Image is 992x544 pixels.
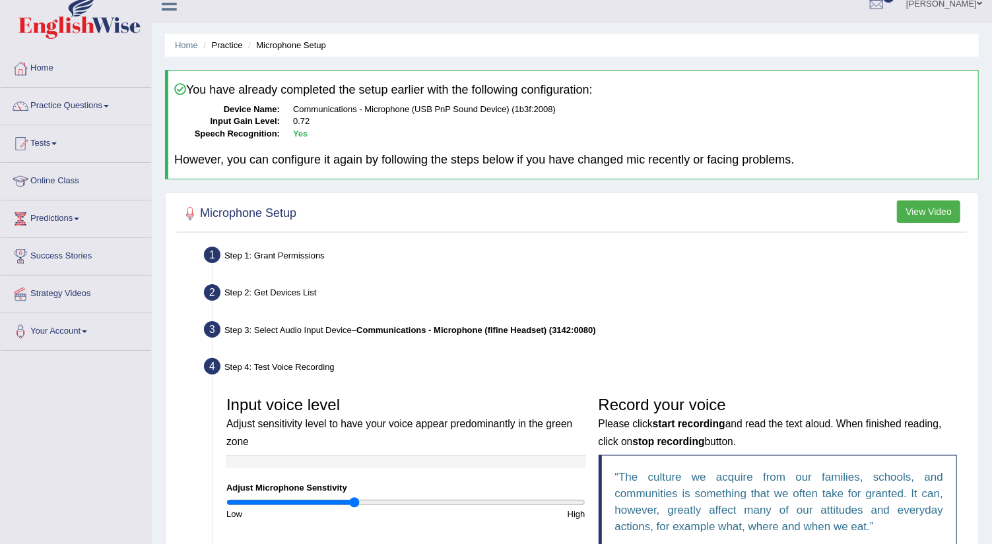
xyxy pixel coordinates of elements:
b: stop recording [633,436,705,447]
a: Predictions [1,200,151,233]
a: Your Account [1,313,151,346]
a: Strategy Videos [1,276,151,309]
div: High [406,508,592,520]
li: Microphone Setup [245,39,326,51]
div: Step 3: Select Audio Input Device [198,317,972,346]
a: Home [175,40,198,50]
span: – [352,325,596,335]
a: Practice Questions [1,88,151,121]
dd: 0.72 [293,115,972,128]
b: start recording [653,418,725,429]
h3: Record your voice [599,396,958,448]
dt: Speech Recognition: [174,128,280,140]
a: Tests [1,125,151,158]
div: Step 4: Test Voice Recording [198,354,972,383]
a: Success Stories [1,238,151,271]
dt: Device Name: [174,104,280,116]
h2: Microphone Setup [180,204,296,224]
dt: Input Gain Level: [174,115,280,128]
div: Step 1: Grant Permissions [198,243,972,272]
li: Practice [200,39,242,51]
a: Home [1,50,151,83]
b: Communications - Microphone (fifine Headset) (3142:0080) [356,325,596,335]
small: Please click and read the text aloud. When finished reading, click on button. [599,418,942,446]
q: The culture we acquire from our families, schools, and communities is something that we often tak... [615,471,944,533]
small: Adjust sensitivity level to have your voice appear predominantly in the green zone [226,418,572,446]
div: Low [220,508,406,520]
b: Yes [293,129,308,138]
label: Adjust Microphone Senstivity [226,481,347,494]
a: Online Class [1,163,151,196]
h4: However, you can configure it again by following the steps below if you have changed mic recently... [174,154,972,167]
dd: Communications - Microphone (USB PnP Sound Device) (1b3f:2008) [293,104,972,116]
h3: Input voice level [226,396,585,448]
div: Step 2: Get Devices List [198,280,972,309]
button: View Video [897,200,960,223]
h4: You have already completed the setup earlier with the following configuration: [174,83,972,97]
